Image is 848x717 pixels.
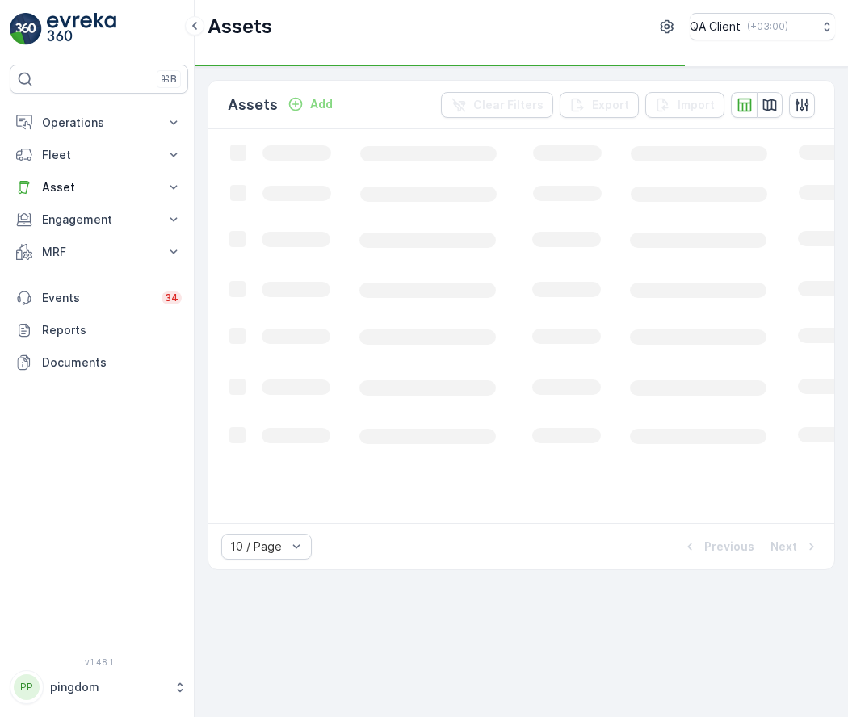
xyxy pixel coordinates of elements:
p: Reports [42,322,182,338]
p: Add [310,96,333,112]
button: MRF [10,236,188,268]
p: Events [42,290,152,306]
img: logo_light-DOdMpM7g.png [47,13,116,45]
div: PP [14,674,40,700]
p: ( +03:00 ) [747,20,788,33]
p: Asset [42,179,156,195]
p: Engagement [42,212,156,228]
button: Export [560,92,639,118]
p: pingdom [50,679,166,695]
p: ⌘B [161,73,177,86]
a: Reports [10,314,188,346]
p: Fleet [42,147,156,163]
a: Documents [10,346,188,379]
img: logo [10,13,42,45]
p: Assets [228,94,278,116]
a: Events34 [10,282,188,314]
button: Import [645,92,724,118]
button: Operations [10,107,188,139]
button: PPpingdom [10,670,188,704]
button: Asset [10,171,188,203]
button: Previous [680,537,756,556]
button: Next [769,537,821,556]
p: 34 [165,291,178,304]
p: Clear Filters [473,97,544,113]
p: Next [770,539,797,555]
p: Previous [704,539,754,555]
p: MRF [42,244,156,260]
button: Add [281,94,339,114]
button: QA Client(+03:00) [690,13,835,40]
p: Documents [42,354,182,371]
button: Clear Filters [441,92,553,118]
p: Assets [208,14,272,40]
span: v 1.48.1 [10,657,188,667]
button: Engagement [10,203,188,236]
p: Export [592,97,629,113]
button: Fleet [10,139,188,171]
p: Import [678,97,715,113]
p: QA Client [690,19,741,35]
p: Operations [42,115,156,131]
